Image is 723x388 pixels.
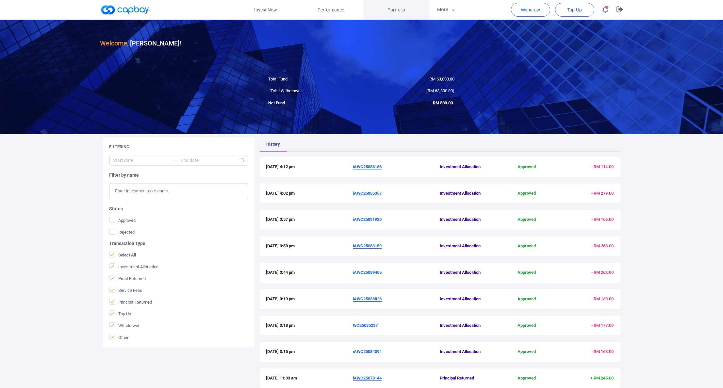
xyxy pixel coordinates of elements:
[109,172,248,178] h5: Filter by name
[440,348,498,355] span: Investment Allocation
[109,229,135,235] span: Rejected
[266,296,353,303] span: [DATE] 3:19 pm
[109,334,129,341] span: Other
[591,349,614,354] span: - RM 168.00
[498,296,556,303] span: Approved
[567,7,582,13] span: Top Up
[266,243,353,250] span: [DATE] 3:50 pm
[266,164,353,170] span: [DATE] 4:12 pm
[591,323,614,328] span: - RM 177.00
[555,3,594,17] button: Top Up
[440,375,498,382] span: Principal Returned
[433,100,455,105] span: -RM 800.00
[440,164,498,170] span: Investment Allocation
[591,296,614,301] span: - RM 139.00
[353,217,382,222] u: iAWC25081920
[109,144,130,150] h5: Filtering
[266,269,353,276] span: [DATE] 3:44 pm
[264,100,362,107] div: Net Fund
[266,375,353,382] span: [DATE] 11:33 am
[498,375,556,382] span: Approved
[109,206,248,212] h5: Status
[109,299,152,305] span: Principal Returned
[266,216,353,223] span: [DATE] 3:57 pm
[109,310,131,317] span: Top Up
[318,6,344,13] span: Performance
[440,322,498,329] span: Investment Allocation
[430,77,455,81] span: RM 63,000.00
[109,217,136,223] span: Approved
[590,376,614,380] span: + RM 245.00
[109,183,248,199] input: Enter investment note name
[353,349,382,354] u: iAWC25084394
[440,269,498,276] span: Investment Allocation
[498,216,556,223] span: Approved
[173,158,178,163] span: to
[440,216,498,223] span: Investment Allocation
[591,217,614,222] span: - RM 166.00
[353,296,382,301] u: iAWC25086828
[109,263,159,270] span: Investment Allocation
[591,191,614,196] span: - RM 279.00
[266,190,353,197] span: [DATE] 4:02 pm
[353,323,378,328] u: WC25085237
[264,88,362,95] div: - Total Withdrawal
[109,252,136,258] span: Select All
[362,88,460,95] div: ( )
[440,296,498,303] span: Investment Allocation
[109,322,140,329] span: Withdrawal
[353,376,382,380] u: iAWC25078144
[498,164,556,170] span: Approved
[353,270,382,275] u: iAWC25089465
[498,348,556,355] span: Approved
[264,76,362,83] div: Total Fund
[498,190,556,197] span: Approved
[498,322,556,329] span: Approved
[591,164,614,169] span: - RM 114.00
[353,243,382,248] u: iAWC25083159
[428,88,453,93] span: RM 63,800.00
[440,243,498,250] span: Investment Allocation
[498,243,556,250] span: Approved
[387,6,405,13] span: Portfolio
[100,39,129,47] span: Welcome,
[109,240,248,246] h5: Transaction Type
[109,287,142,293] span: Service Fees
[440,190,498,197] span: Investment Allocation
[267,142,280,147] span: History
[266,322,353,329] span: [DATE] 3:18 pm
[181,157,238,164] input: End date
[498,269,556,276] span: Approved
[353,191,382,196] u: iAWC25085367
[591,243,614,248] span: - RM 263.00
[266,348,353,355] span: [DATE] 3:15 pm
[353,164,382,169] u: iAWC25086166
[109,275,146,282] span: Profit Returned
[173,158,178,163] span: swap-right
[100,38,181,48] h3: [PERSON_NAME] !
[511,3,550,17] button: Withdraw
[113,157,171,164] input: Start date
[591,270,614,275] span: - RM 262.00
